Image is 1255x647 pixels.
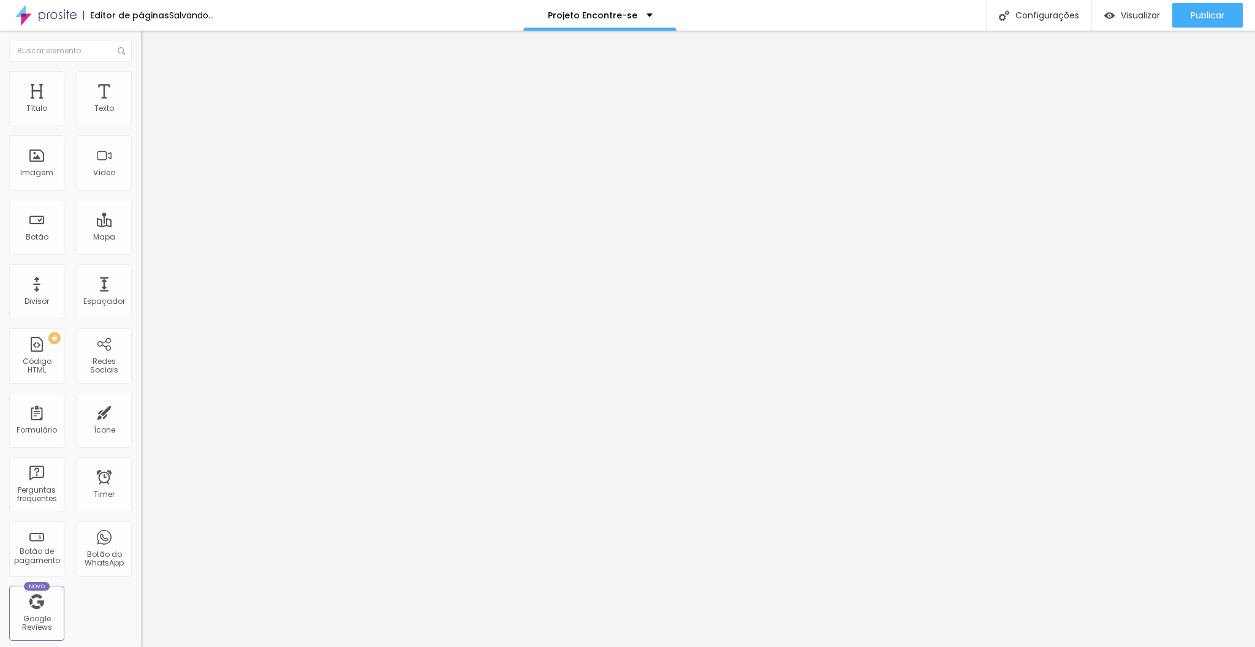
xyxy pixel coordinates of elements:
div: Editor de páginas [83,11,169,20]
div: Ícone [94,426,115,434]
div: Botão [26,233,48,241]
div: Formulário [17,426,57,434]
div: Vídeo [93,168,115,177]
iframe: Editor [141,31,1255,647]
div: Botão do WhatsApp [80,550,128,568]
div: Mapa [93,233,115,241]
div: Timer [94,490,115,499]
div: Perguntas frequentes [12,486,61,504]
span: Visualizar [1121,10,1160,20]
img: Icone [999,10,1009,21]
div: Título [26,104,47,113]
div: Salvando... [169,11,214,20]
div: Novo [24,582,50,591]
p: Projeto Encontre-se [548,11,637,20]
div: Divisor [25,297,49,306]
img: view-1.svg [1104,10,1115,21]
div: Redes Sociais [80,357,128,375]
div: Espaçador [83,297,125,306]
div: Botão de pagamento [12,547,61,565]
span: Publicar [1191,10,1224,20]
div: Código HTML [12,357,61,375]
img: Icone [118,47,125,55]
div: Imagem [20,168,53,177]
div: Texto [94,104,114,113]
input: Buscar elemento [9,40,132,62]
div: Google Reviews [12,615,61,632]
button: Publicar [1172,3,1243,28]
button: Visualizar [1092,3,1172,28]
